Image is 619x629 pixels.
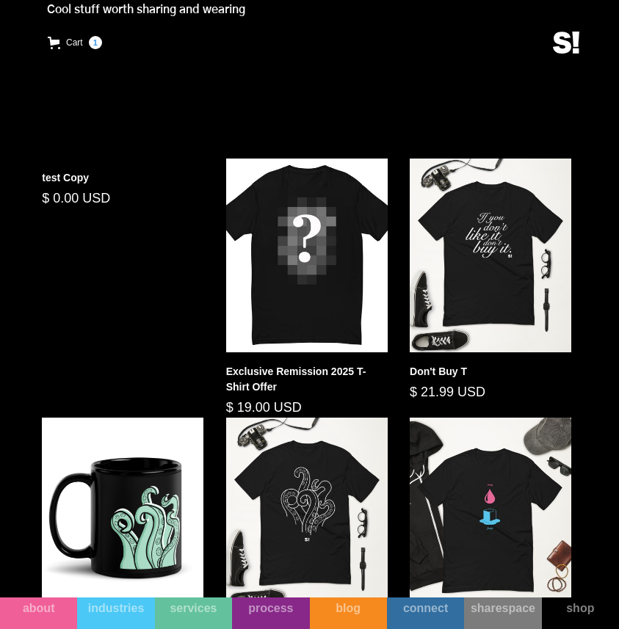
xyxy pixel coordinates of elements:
a: shop [542,597,619,629]
div: sharespace [464,601,541,615]
div: Cart [66,36,83,49]
a: process [232,597,309,629]
div: test Copy [42,170,203,186]
a: test Copy$ 0.00 USD [42,159,203,208]
div: connect [387,601,464,615]
div: services [155,601,232,615]
div: Exclusive Remission 2025 T-Shirt Offer [226,364,388,395]
div: 1 [89,36,102,49]
img: This is an image of the white S! logo [553,32,579,54]
div: Don't Buy T [410,364,571,379]
a: connect [387,597,464,629]
a: Open cart containing 1 items [37,29,113,56]
div: $ 19.00 USD [226,398,388,418]
a: services [155,597,232,629]
div: industries [77,601,154,615]
div: blog [310,601,387,615]
div: $ 21.99 USD [410,382,571,402]
a: Exclusive Remission 2025 T-Shirt Offer$ 19.00 USD [226,159,388,418]
div: process [232,601,309,615]
a: industries [77,597,154,629]
a: sharespace [464,597,541,629]
div: shop [542,601,619,615]
a: Don't Buy T$ 21.99 USD [410,159,571,402]
div: $ 0.00 USD [42,189,203,208]
a: blog [310,597,387,629]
